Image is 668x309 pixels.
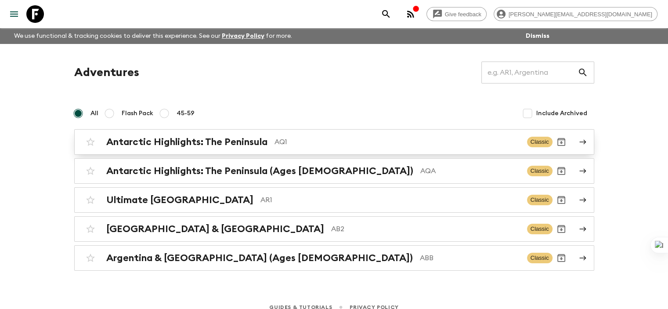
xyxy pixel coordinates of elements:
[494,7,657,21] div: [PERSON_NAME][EMAIL_ADDRESS][DOMAIN_NAME]
[524,30,552,42] button: Dismiss
[74,64,139,81] h1: Adventures
[331,224,520,234] p: AB2
[536,109,587,118] span: Include Archived
[177,109,195,118] span: 45-59
[552,191,570,209] button: Archive
[420,166,520,176] p: AQA
[74,158,594,184] a: Antarctic Highlights: The Peninsula (Ages [DEMOGRAPHIC_DATA])AQAClassicArchive
[420,253,520,263] p: ABB
[74,129,594,155] a: Antarctic Highlights: The PeninsulaAQ1ClassicArchive
[426,7,487,21] a: Give feedback
[106,252,413,264] h2: Argentina & [GEOGRAPHIC_DATA] (Ages [DEMOGRAPHIC_DATA])
[106,165,413,177] h2: Antarctic Highlights: The Peninsula (Ages [DEMOGRAPHIC_DATA])
[527,224,552,234] span: Classic
[260,195,520,205] p: AR1
[106,136,267,148] h2: Antarctic Highlights: The Peninsula
[552,133,570,151] button: Archive
[106,223,324,235] h2: [GEOGRAPHIC_DATA] & [GEOGRAPHIC_DATA]
[440,11,486,18] span: Give feedback
[481,60,578,85] input: e.g. AR1, Argentina
[552,162,570,180] button: Archive
[90,109,98,118] span: All
[106,194,253,206] h2: Ultimate [GEOGRAPHIC_DATA]
[527,195,552,205] span: Classic
[274,137,520,147] p: AQ1
[11,28,296,44] p: We use functional & tracking cookies to deliver this experience. See our for more.
[552,220,570,238] button: Archive
[527,166,552,176] span: Classic
[74,216,594,242] a: [GEOGRAPHIC_DATA] & [GEOGRAPHIC_DATA]AB2ClassicArchive
[527,137,552,147] span: Classic
[74,245,594,271] a: Argentina & [GEOGRAPHIC_DATA] (Ages [DEMOGRAPHIC_DATA])ABBClassicArchive
[74,187,594,213] a: Ultimate [GEOGRAPHIC_DATA]AR1ClassicArchive
[122,109,153,118] span: Flash Pack
[377,5,395,23] button: search adventures
[5,5,23,23] button: menu
[527,253,552,263] span: Classic
[222,33,264,39] a: Privacy Policy
[504,11,657,18] span: [PERSON_NAME][EMAIL_ADDRESS][DOMAIN_NAME]
[552,249,570,267] button: Archive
